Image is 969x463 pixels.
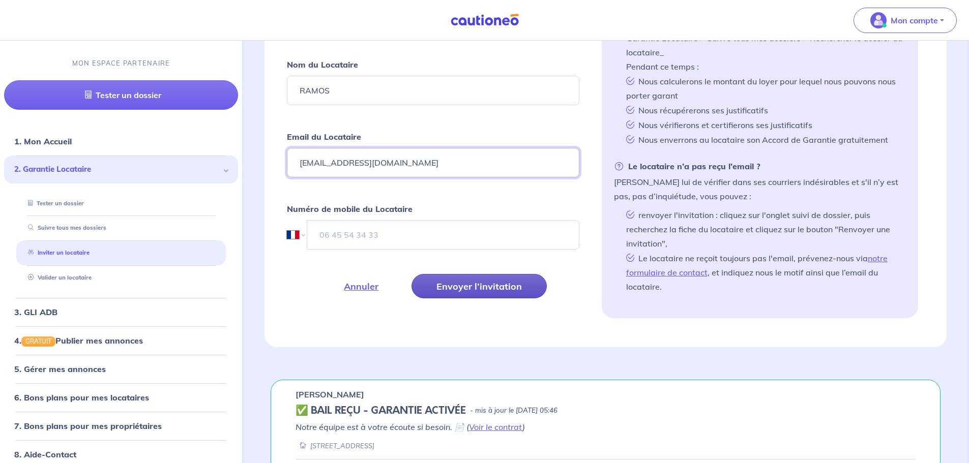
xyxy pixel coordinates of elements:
input: Ex : Durand [287,76,579,105]
a: Voir le contrat [469,422,522,432]
a: Tester un dossier [24,200,84,207]
div: Tester un dossier [16,195,226,212]
div: Inviter un locataire [16,244,226,261]
p: - mis à jour le [DATE] 05:46 [470,406,557,416]
strong: Nom du Locataire [287,59,358,70]
a: Inviter un locataire [24,249,90,256]
li: Nous enverrons au locataire son Accord de Garantie gratuitement [622,132,906,147]
em: Notre équipe est à votre écoute si besoin. 📄 ( ) [296,422,525,432]
div: 2. Garantie Locataire [4,156,238,183]
div: Suivre tous mes dossiers [16,220,226,237]
li: Nous récupérerons ses justificatifs [622,103,906,117]
li: renvoyer l'invitation : cliquez sur l'onglet suivi de dossier, puis recherchez la fiche du locata... [622,207,906,251]
p: Mon compte [891,14,938,26]
li: Nous vérifierons et certifierons ses justificatifs [622,117,906,132]
a: 4.GRATUITPublier mes annonces [14,335,143,346]
li: Nous calculerons le montant du loyer pour lequel nous pouvons nous porter garant [622,74,906,103]
div: 7. Bons plans pour mes propriétaires [4,416,238,436]
a: Suivre tous mes dossiers [24,225,106,232]
div: 6. Bons plans pour mes locataires [4,387,238,408]
a: 1. Mon Accueil [14,136,72,146]
div: [STREET_ADDRESS] [296,441,374,451]
div: 1. Mon Accueil [4,131,238,151]
div: 3. GLI ADB [4,302,238,322]
p: MON ESPACE PARTENAIRE [72,58,170,68]
a: 5. Gérer mes annonces [14,364,106,374]
div: state: CONTRACT-VALIDATED, Context: IN-MANAGEMENT,IS-GL-CAUTION [296,405,916,417]
a: notre formulaire de contact [626,253,888,277]
button: illu_account_valid_menu.svgMon compte [854,8,957,33]
li: Vous pourrez suivre l’avancement de sa souscription, depuis le menu : Garantie Locataire > Suivre... [622,16,906,74]
strong: Numéro de mobile du Locataire [287,204,413,214]
img: Cautioneo [447,14,523,26]
p: [PERSON_NAME] [296,388,364,400]
a: 7. Bons plans pour mes propriétaires [14,421,162,431]
a: 8. Aide-Contact [14,449,76,459]
a: Tester un dossier [4,80,238,110]
strong: Le locataire n’a pas reçu l’email ? [614,159,760,173]
img: illu_account_valid_menu.svg [870,12,887,28]
div: 4.GRATUITPublier mes annonces [4,330,238,351]
button: Envoyer l’invitation [412,274,547,298]
a: 6. Bons plans pour mes locataires [14,392,149,403]
li: [PERSON_NAME] lui de vérifier dans ses courriers indésirables et s'il n’y est pas, pas d’inquiétu... [614,159,906,294]
button: Annuler [319,274,403,298]
div: 5. Gérer mes annonces [4,359,238,379]
h5: ✅ BAIL REÇU - GARANTIE ACTIVÉE [296,405,466,417]
a: 3. GLI ADB [14,307,57,317]
a: Valider un locataire [24,274,92,281]
input: Ex : john.doe@gmail.com [287,148,579,177]
div: Valider un locataire [16,269,226,286]
span: 2. Garantie Locataire [14,164,220,175]
input: 06 45 54 34 33 [307,220,579,250]
li: Le locataire ne reçoit toujours pas l'email, prévenez-nous via , et indiquez nous le motif ainsi ... [622,251,906,294]
strong: Email du Locataire [287,132,361,142]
